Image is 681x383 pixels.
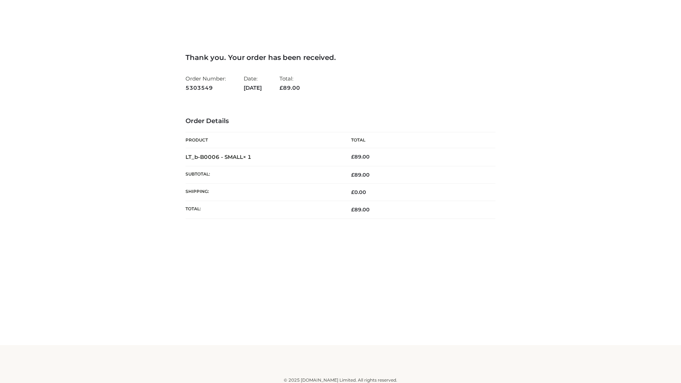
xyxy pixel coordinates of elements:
[351,154,354,160] span: £
[243,154,251,160] strong: × 1
[351,172,354,178] span: £
[351,154,370,160] bdi: 89.00
[279,84,300,91] span: 89.00
[186,72,226,94] li: Order Number:
[186,184,340,201] th: Shipping:
[186,166,340,183] th: Subtotal:
[279,72,300,94] li: Total:
[244,83,262,93] strong: [DATE]
[186,117,495,125] h3: Order Details
[186,53,495,62] h3: Thank you. Your order has been received.
[351,206,354,213] span: £
[351,189,354,195] span: £
[340,132,495,148] th: Total
[186,201,340,218] th: Total:
[351,172,370,178] span: 89.00
[244,72,262,94] li: Date:
[351,206,370,213] span: 89.00
[186,83,226,93] strong: 5303549
[279,84,283,91] span: £
[351,189,366,195] bdi: 0.00
[186,154,251,160] strong: LT_b-B0006 - SMALL
[186,132,340,148] th: Product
